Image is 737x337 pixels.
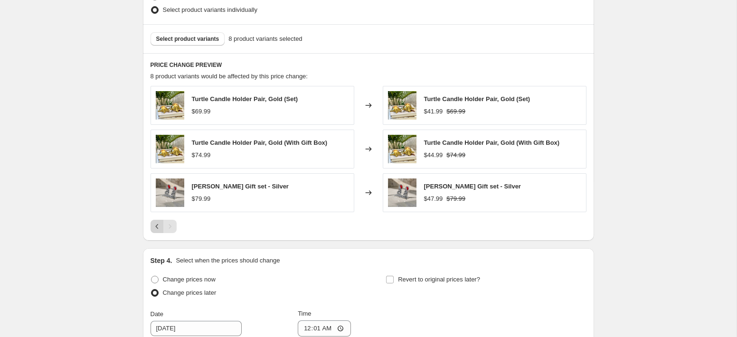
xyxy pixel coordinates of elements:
img: Ganesh_Lakshmi_Silver_1_80x.png [156,178,184,207]
div: $47.99 [424,194,443,204]
span: Select product variants individually [163,6,257,13]
span: Turtle Candle Holder Pair, Gold (With Gift Box) [192,139,328,146]
h2: Step 4. [151,256,172,265]
div: $74.99 [192,150,211,160]
input: 12:00 [298,320,351,337]
span: Change prices later [163,289,217,296]
span: 8 product variants would be affected by this price change: [151,73,308,80]
div: $41.99 [424,107,443,116]
span: Turtle Candle Holder Pair, Gold (Set) [192,95,298,103]
input: 10/2/2025 [151,321,242,336]
button: Previous [151,220,164,233]
img: Turtle_Candle_Holder_1_b25fd87c-0d54-465e-a7cf-d1e55f6081f9_80x.jpg [388,91,416,120]
nav: Pagination [151,220,177,233]
img: Turtle_Candle_Holder_1_b25fd87c-0d54-465e-a7cf-d1e55f6081f9_80x.jpg [156,135,184,163]
span: Turtle Candle Holder Pair, Gold (With Gift Box) [424,139,560,146]
div: $79.99 [192,194,211,204]
strike: $74.99 [446,150,465,160]
img: Ganesh_Lakshmi_Silver_1_80x.png [388,178,416,207]
span: Revert to original prices later? [398,276,480,283]
span: Change prices now [163,276,216,283]
span: Date [151,310,163,318]
img: Turtle_Candle_Holder_1_b25fd87c-0d54-465e-a7cf-d1e55f6081f9_80x.jpg [388,135,416,163]
span: [PERSON_NAME] Gift set - Silver [424,183,521,190]
h6: PRICE CHANGE PREVIEW [151,61,586,69]
span: [PERSON_NAME] Gift set - Silver [192,183,289,190]
span: Time [298,310,311,317]
strike: $79.99 [446,194,465,204]
strike: $69.99 [446,107,465,116]
img: Turtle_Candle_Holder_1_b25fd87c-0d54-465e-a7cf-d1e55f6081f9_80x.jpg [156,91,184,120]
span: Select product variants [156,35,219,43]
span: 8 product variants selected [228,34,302,44]
button: Select product variants [151,32,225,46]
div: $44.99 [424,150,443,160]
span: Turtle Candle Holder Pair, Gold (Set) [424,95,530,103]
p: Select when the prices should change [176,256,280,265]
div: $69.99 [192,107,211,116]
